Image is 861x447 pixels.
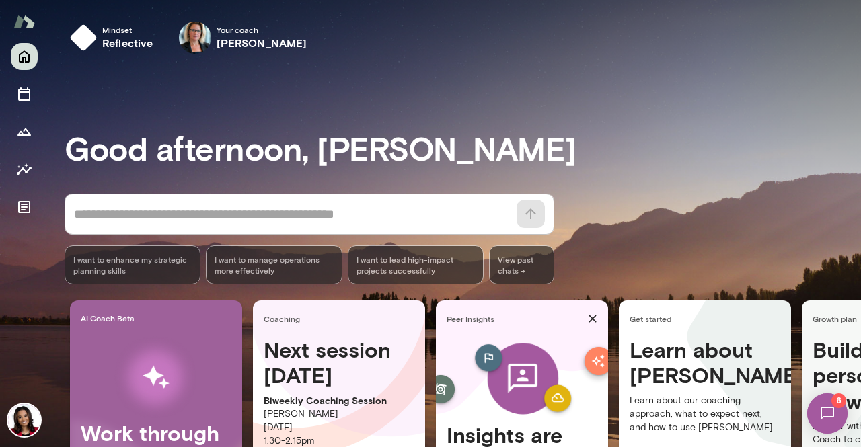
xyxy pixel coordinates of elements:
h3: Good afternoon, [PERSON_NAME] [65,129,861,167]
span: Your coach [217,24,307,35]
img: peer-insights [457,337,588,422]
button: Insights [11,156,38,183]
button: Home [11,43,38,70]
span: Coaching [264,313,420,324]
button: Growth Plan [11,118,38,145]
h4: Learn about [PERSON_NAME] [630,337,780,389]
span: Peer Insights [447,313,583,324]
div: I want to enhance my strategic planning skills [65,245,200,284]
span: View past chats -> [489,245,554,284]
div: I want to lead high-impact projects successfully [348,245,484,284]
h6: reflective [102,35,153,51]
h6: [PERSON_NAME] [217,35,307,51]
img: AI Workflows [96,335,216,420]
span: I want to manage operations more effectively [215,254,333,276]
img: mindset [70,24,97,51]
span: AI Coach Beta [81,313,237,323]
p: Learn about our coaching approach, what to expect next, and how to use [PERSON_NAME]. [630,394,780,434]
span: Mindset [102,24,153,35]
div: Jennifer AlvarezYour coach[PERSON_NAME] [170,16,317,59]
h4: Next session [DATE] [264,337,414,389]
span: I want to enhance my strategic planning skills [73,254,192,276]
div: I want to manage operations more effectively [206,245,342,284]
p: [PERSON_NAME] [264,407,414,421]
img: Jennifer Alvarez [179,22,211,54]
button: Mindsetreflective [65,16,164,59]
img: Mento [13,9,35,34]
img: Brittany Hart [8,404,40,436]
span: I want to lead high-impact projects successfully [357,254,475,276]
button: Sessions [11,81,38,108]
button: Documents [11,194,38,220]
p: [DATE] [264,421,414,434]
span: Get started [630,313,786,324]
p: Biweekly Coaching Session [264,394,414,407]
